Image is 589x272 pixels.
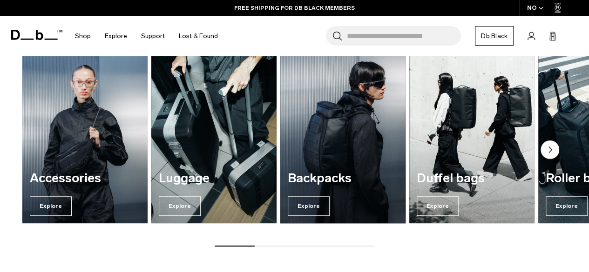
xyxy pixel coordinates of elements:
[280,54,406,223] a: Backpacks Explore
[30,196,72,216] span: Explore
[159,172,269,186] h3: Luggage
[409,54,535,223] div: 4 / 7
[417,172,527,186] h3: Duffel bags
[159,196,201,216] span: Explore
[30,172,140,186] h3: Accessories
[280,54,406,223] div: 3 / 7
[475,26,514,46] a: Db Black
[68,16,225,56] nav: Main Navigation
[179,20,218,53] a: Lost & Found
[22,54,148,223] a: Accessories Explore
[75,20,91,53] a: Shop
[409,54,535,223] a: Duffel bags Explore
[234,4,355,12] a: FREE SHIPPING FOR DB BLACK MEMBERS
[288,196,330,216] span: Explore
[105,20,127,53] a: Explore
[22,54,148,223] div: 1 / 7
[151,54,277,223] div: 2 / 7
[546,196,588,216] span: Explore
[541,140,559,161] button: Next slide
[417,196,459,216] span: Explore
[141,20,165,53] a: Support
[288,172,398,186] h3: Backpacks
[151,54,277,223] a: Luggage Explore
